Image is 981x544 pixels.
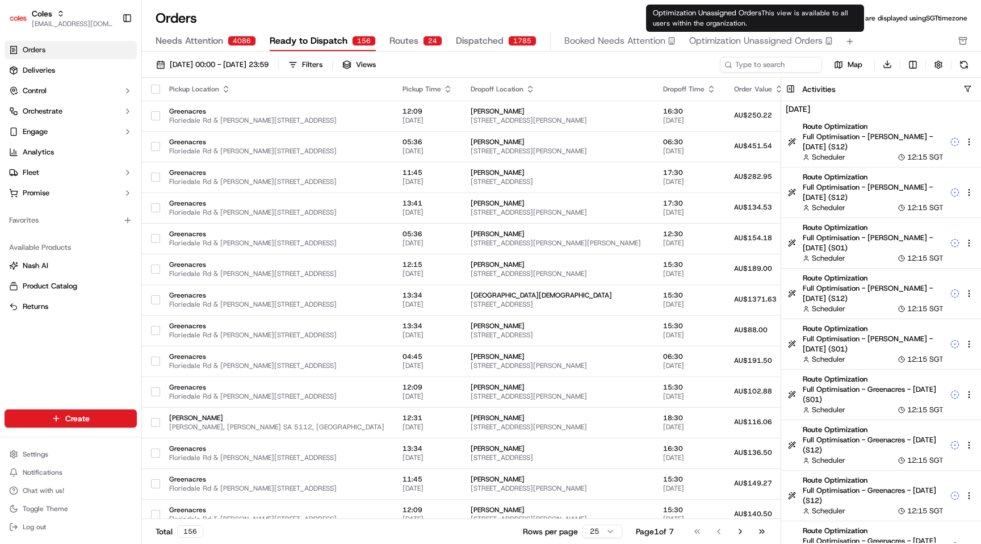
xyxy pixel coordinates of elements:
button: Coles [32,8,52,19]
span: All times are displayed using SGT timezone [835,14,967,23]
span: Route Optimization [803,273,944,283]
span: [DATE] [403,330,452,340]
span: AU$88.00 [734,325,768,334]
span: 17:30 [663,199,716,208]
span: Engage [23,127,48,137]
div: Dropoff Time [663,85,716,94]
span: [PERSON_NAME] [169,413,384,422]
span: [DATE] [663,361,716,370]
span: Floriedale Rd & [PERSON_NAME][STREET_ADDRESS] [169,208,384,217]
span: Greenacres [169,444,384,453]
span: Scheduler [812,203,845,213]
button: Scheduler [803,253,845,263]
span: Scheduler [812,152,845,162]
span: Route Optimization [803,122,944,132]
span: 12:09 [403,505,452,514]
div: Optimization Unassigned Orders [646,5,864,32]
span: 12:15 SGT [907,354,944,365]
span: [STREET_ADDRESS][PERSON_NAME] [471,392,645,401]
span: Settings [23,450,48,459]
span: Control [23,86,47,96]
div: Dropoff Location [471,85,645,94]
span: Full Optimisation - [PERSON_NAME] - [DATE] (S12) [803,182,944,203]
span: Notifications [23,468,62,477]
span: 17:30 [663,168,716,177]
span: [DATE] [663,422,716,432]
span: Route Optimization [803,223,944,233]
span: [DATE] [663,208,716,217]
span: Floriedale Rd & [PERSON_NAME][STREET_ADDRESS] [169,453,384,462]
span: [STREET_ADDRESS][PERSON_NAME] [471,514,645,524]
span: Greenacres [169,352,384,361]
span: 12:30 [663,229,716,238]
span: Route Optimization [803,425,944,435]
span: [DATE] [663,484,716,493]
div: Page 1 of 7 [636,526,674,537]
div: Available Products [5,238,137,257]
span: Floriedale Rd & [PERSON_NAME][STREET_ADDRESS] [169,484,384,493]
span: Needs Attention [156,34,223,48]
span: [DATE] [403,453,452,462]
span: [STREET_ADDRESS][PERSON_NAME] [471,269,645,278]
span: Chat with us! [23,486,64,495]
span: AU$140.50 [734,509,772,518]
span: Ready to Dispatch [270,34,347,48]
span: Floriedale Rd & [PERSON_NAME][STREET_ADDRESS] [169,300,384,309]
span: Full Optimisation - Greenacres - [DATE] (S01) [803,384,944,405]
span: AU$154.18 [734,233,772,242]
span: [STREET_ADDRESS][PERSON_NAME] [471,361,645,370]
span: Full Optimisation - [PERSON_NAME] - [DATE] (S12) [803,132,944,152]
span: [DATE] [403,392,452,401]
span: 13:34 [403,291,452,300]
span: [DATE] [403,300,452,309]
button: [DATE] 00:00 - [DATE] 23:59 [151,57,274,73]
span: AU$250.22 [734,111,772,120]
span: [DATE] [403,269,452,278]
span: Full Optimisation - Greenacres - [DATE] (S12) [803,435,944,455]
span: [DATE] [403,116,452,125]
span: 13:34 [403,444,452,453]
button: Returns [5,298,137,316]
span: Map [848,60,862,70]
span: 06:30 [663,137,716,147]
span: 12:15 SGT [907,253,944,263]
span: [PERSON_NAME] [471,107,645,116]
span: 12:15 SGT [907,506,944,516]
button: Scheduler [803,354,845,365]
h4: [DATE] [781,101,981,117]
button: Promise [5,184,137,202]
button: Fleet [5,164,137,182]
span: [DATE] [403,422,452,432]
span: Full Optimisation - [PERSON_NAME] - [DATE] (S01) [803,334,944,354]
span: Greenacres [169,229,384,238]
button: Create [5,409,137,428]
span: [STREET_ADDRESS][PERSON_NAME] [471,208,645,217]
span: [PERSON_NAME] [471,475,645,484]
span: [DATE] [663,238,716,248]
span: AU$189.00 [734,264,772,273]
span: Views [356,60,376,70]
span: Scheduler [812,354,845,365]
button: Scheduler [803,152,845,162]
span: Product Catalog [23,281,77,291]
div: 1785 [508,36,536,46]
span: 15:30 [663,475,716,484]
span: Scheduler [812,304,845,314]
span: 18:30 [663,413,716,422]
button: ColesColes[EMAIL_ADDRESS][DOMAIN_NAME] [5,5,118,32]
span: [PERSON_NAME] [471,413,645,422]
button: Chat with us! [5,483,137,499]
span: AU$1371.63 [734,295,777,304]
span: 05:36 [403,137,452,147]
span: [STREET_ADDRESS][PERSON_NAME] [471,116,645,125]
span: Promise [23,188,49,198]
span: Create [65,413,90,424]
span: 12:09 [403,383,452,392]
span: Routes [389,34,418,48]
span: AU$191.50 [734,356,772,365]
h1: Orders [156,9,197,27]
span: [PERSON_NAME] [471,505,645,514]
span: Floriedale Rd & [PERSON_NAME][STREET_ADDRESS] [169,392,384,401]
span: 12:15 SGT [907,455,944,466]
span: 15:30 [663,260,716,269]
